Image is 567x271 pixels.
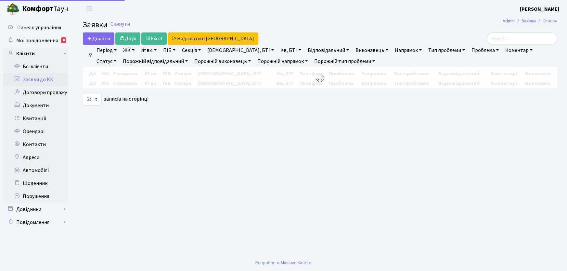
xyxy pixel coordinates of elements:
input: Пошук... [487,32,557,45]
select: записів на сторінці [83,93,102,105]
a: Порушення [3,190,68,203]
a: Порожній виконавець [192,56,253,67]
a: Секція [179,45,203,56]
a: Порожній тип проблеми [312,56,378,67]
a: Щоденник [3,177,68,190]
a: Договори продажу [3,86,68,99]
span: Додати [87,35,110,42]
a: Надіслати в [GEOGRAPHIC_DATA] [168,32,258,45]
b: [PERSON_NAME] [520,6,559,13]
li: Список [536,18,557,25]
a: [PERSON_NAME] [520,5,559,13]
a: Заявки до КК [3,73,68,86]
span: Мої повідомлення [16,37,58,44]
a: Скинути [110,21,130,27]
a: № вх. [138,45,159,56]
a: Адреси [3,151,68,164]
a: Додати [83,32,114,45]
label: записів на сторінці [83,93,148,105]
img: Обробка... [315,73,325,83]
a: Друк [115,32,140,45]
a: Порожній відповідальний [120,56,190,67]
b: Комфорт [22,4,53,14]
button: Переключити навігацію [81,4,97,14]
a: ЖК [121,45,137,56]
a: Кв, БТІ [278,45,303,56]
a: Мої повідомлення8 [3,34,68,47]
img: logo.png [6,3,19,16]
a: Квитанції [3,112,68,125]
span: Таун [22,4,68,15]
a: Довідники [3,203,68,216]
a: Коментар [503,45,535,56]
a: Контакти [3,138,68,151]
a: Тип проблеми [426,45,468,56]
a: Період [94,45,119,56]
a: Повідомлення [3,216,68,229]
span: Панель управління [17,24,61,31]
a: ПІБ [161,45,178,56]
a: Проблема [469,45,501,56]
a: Панель управління [3,21,68,34]
a: Заявки [522,18,536,24]
a: [DEMOGRAPHIC_DATA], БТІ [205,45,277,56]
a: Документи [3,99,68,112]
nav: breadcrumb [493,14,567,28]
a: Massive Kinetic [281,259,311,266]
div: Розроблено . [255,259,312,266]
a: Всі клієнти [3,60,68,73]
a: Порожній напрямок [255,56,310,67]
a: Клієнти [3,47,68,60]
a: Виконавець [353,45,391,56]
a: Excel [141,32,167,45]
a: Відповідальний [305,45,352,56]
a: Автомобілі [3,164,68,177]
a: Напрямок [392,45,424,56]
div: 8 [61,37,66,43]
a: Admin [503,18,515,24]
span: Заявки [83,19,108,31]
a: Статус [94,56,119,67]
a: Орендарі [3,125,68,138]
